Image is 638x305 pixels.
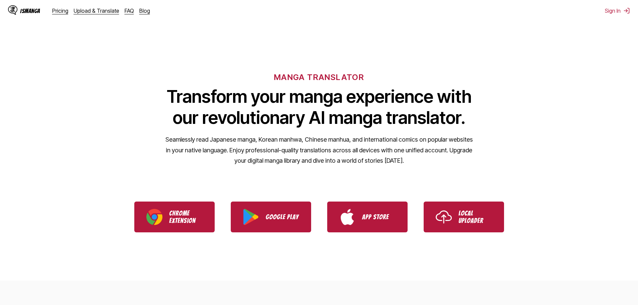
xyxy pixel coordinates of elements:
p: Google Play [266,213,299,221]
p: App Store [362,213,396,221]
img: App Store logo [339,209,355,225]
img: Chrome logo [146,209,162,225]
a: Download IsManga from Google Play [231,202,311,232]
img: Sign out [623,7,630,14]
p: Local Uploader [458,210,492,224]
a: IsManga LogoIsManga [8,5,52,16]
a: Use IsManga Local Uploader [424,202,504,232]
h1: Transform your manga experience with our revolutionary AI manga translator. [165,86,473,128]
a: Download IsManga Chrome Extension [134,202,215,232]
p: Seamlessly read Japanese manga, Korean manhwa, Chinese manhua, and international comics on popula... [165,134,473,166]
a: Blog [139,7,150,14]
img: Upload icon [436,209,452,225]
a: Pricing [52,7,68,14]
div: IsManga [20,8,40,14]
h6: MANGA TRANSLATOR [274,72,364,82]
p: Chrome Extension [169,210,203,224]
a: Download IsManga from App Store [327,202,408,232]
img: Google Play logo [243,209,259,225]
img: IsManga Logo [8,5,17,15]
button: Sign In [605,7,630,14]
a: Upload & Translate [74,7,119,14]
a: FAQ [125,7,134,14]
